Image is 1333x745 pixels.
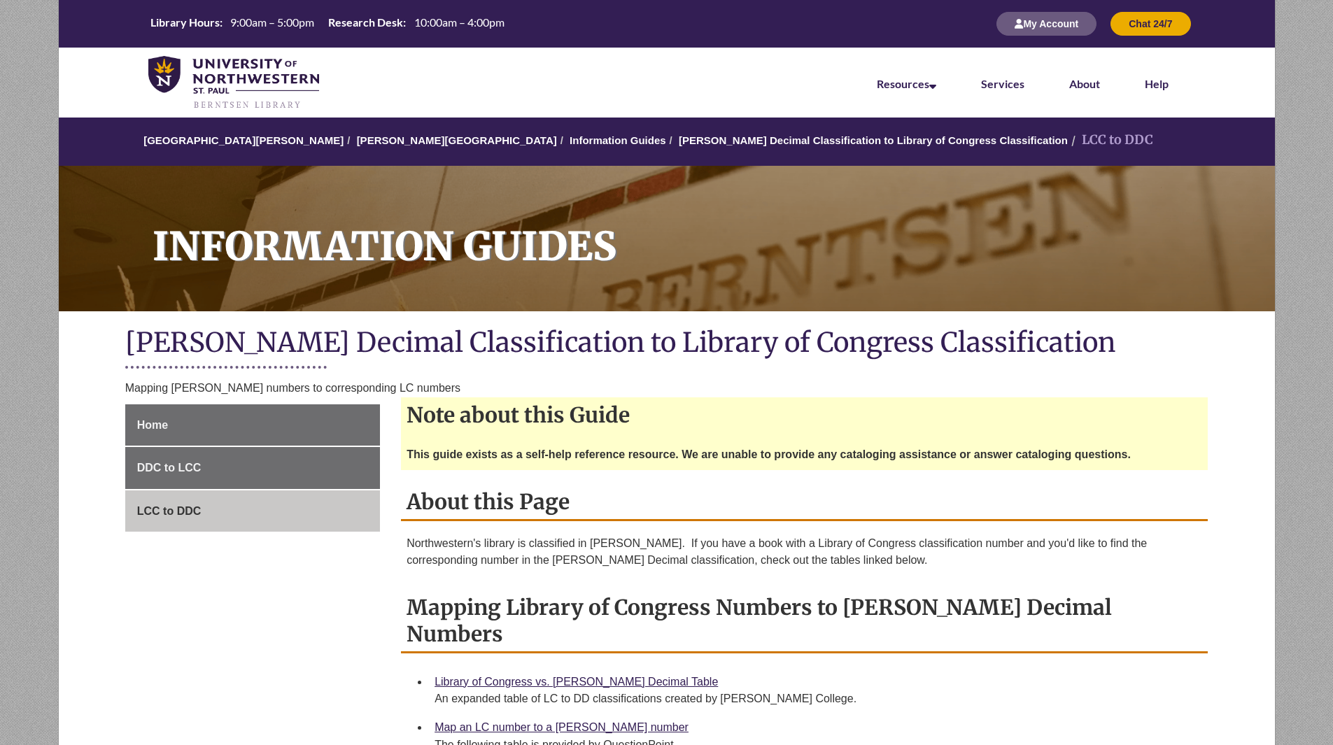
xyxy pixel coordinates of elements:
a: Services [981,77,1024,90]
h1: [PERSON_NAME] Decimal Classification to Library of Congress Classification [125,325,1208,362]
span: 9:00am – 5:00pm [230,15,314,29]
button: My Account [996,12,1096,36]
a: Help [1145,77,1169,90]
div: An expanded table of LC to DD classifications created by [PERSON_NAME] College. [435,690,1197,707]
a: LCC to DDC [125,490,380,532]
span: Home [137,419,168,431]
a: My Account [996,17,1096,29]
span: Mapping [PERSON_NAME] numbers to corresponding LC numbers [125,382,460,394]
div: Guide Page Menu [125,404,380,532]
span: LCC to DDC [137,505,202,517]
a: [GEOGRAPHIC_DATA][PERSON_NAME] [143,134,344,146]
a: Information Guides [570,134,666,146]
a: Chat 24/7 [1110,17,1190,29]
span: 10:00am – 4:00pm [414,15,505,29]
table: Hours Today [145,15,510,32]
th: Research Desk: [323,15,408,30]
h2: About this Page [401,484,1208,521]
a: Home [125,404,380,446]
a: [PERSON_NAME] Decimal Classification to Library of Congress Classification [679,134,1068,146]
th: Library Hours: [145,15,225,30]
h2: Note about this Guide [401,397,1208,432]
a: Map an LC number to a [PERSON_NAME] number [435,721,689,733]
button: Chat 24/7 [1110,12,1190,36]
a: Information Guides [59,166,1275,311]
h2: Mapping Library of Congress Numbers to [PERSON_NAME] Decimal Numbers [401,590,1208,653]
a: DDC to LCC [125,447,380,489]
a: Library of Congress vs. [PERSON_NAME] Decimal Table [435,676,718,688]
p: Northwestern's library is classified in [PERSON_NAME]. If you have a book with a Library of Congr... [407,535,1202,569]
strong: This guide exists as a self-help reference resource. We are unable to provide any cataloging assi... [407,448,1131,460]
li: LCC to DDC [1068,130,1153,150]
a: About [1069,77,1100,90]
a: [PERSON_NAME][GEOGRAPHIC_DATA] [357,134,557,146]
h1: Information Guides [137,166,1275,293]
span: DDC to LCC [137,462,202,474]
a: Resources [877,77,936,90]
img: UNWSP Library Logo [148,56,320,111]
a: Hours Today [145,15,510,34]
